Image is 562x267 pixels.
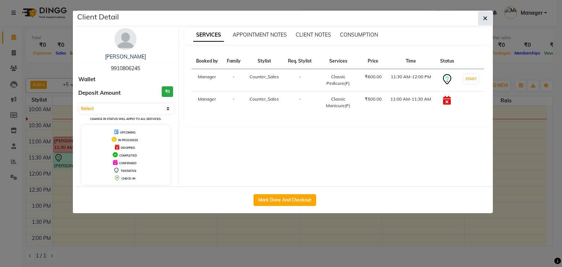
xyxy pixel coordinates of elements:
[111,65,140,72] span: 9910806245
[254,194,316,206] button: Mark Done And Checkout
[364,74,381,80] div: ₹600.00
[284,69,316,91] td: -
[222,91,245,114] td: -
[120,131,136,134] span: UPCOMING
[121,146,135,150] span: DROPPED
[464,74,479,83] button: START
[90,117,161,121] small: Change in status will apply to all services.
[121,169,136,173] span: TENTATIVE
[192,53,222,69] th: Booked by
[121,177,135,180] span: CHECK-IN
[386,53,436,69] th: Time
[386,69,436,91] td: 11:30 AM-12:00 PM
[250,74,279,79] span: Counter_Sales
[321,96,356,109] div: Classic Manicure(F)
[250,96,279,102] span: Counter_Sales
[360,53,386,69] th: Price
[435,53,458,69] th: Status
[364,96,381,102] div: ₹500.00
[222,53,245,69] th: Family
[193,29,224,42] span: SERVICES
[316,53,360,69] th: Services
[162,86,173,97] h3: ₹0
[386,91,436,114] td: 11:00 AM-11:30 AM
[245,53,283,69] th: Stylist
[340,31,378,38] span: CONSUMPTION
[119,161,136,165] span: CONFIRMED
[284,53,316,69] th: Req. Stylist
[296,31,331,38] span: CLIENT NOTES
[78,89,121,97] span: Deposit Amount
[77,11,119,22] h5: Client Detail
[284,91,316,114] td: -
[222,69,245,91] td: -
[118,138,138,142] span: IN PROGRESS
[78,75,95,84] span: Wallet
[233,31,287,38] span: APPOINTMENT NOTES
[321,74,356,87] div: Classic Pedicure(F)
[115,28,136,50] img: avatar
[192,91,222,114] td: Manager
[119,154,137,157] span: COMPLETED
[192,69,222,91] td: Manager
[105,53,146,60] a: [PERSON_NAME]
